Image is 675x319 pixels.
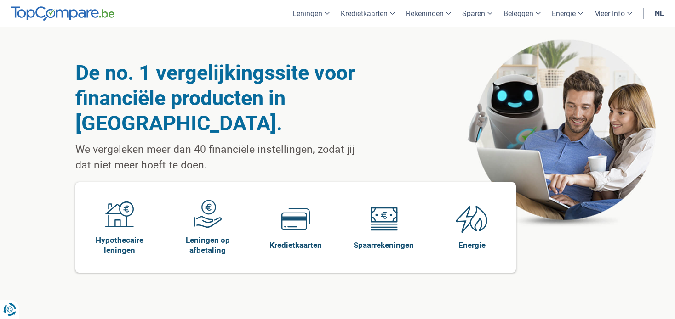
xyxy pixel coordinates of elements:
a: Leningen op afbetaling Leningen op afbetaling [164,182,252,273]
img: TopCompare [11,6,114,21]
span: Hypothecaire leningen [80,235,159,255]
span: Leningen op afbetaling [169,235,247,255]
img: Spaarrekeningen [370,205,398,233]
span: Kredietkaarten [269,240,322,250]
h1: De no. 1 vergelijkingssite voor financiële producten in [GEOGRAPHIC_DATA]. [75,60,364,136]
span: Energie [458,240,486,250]
a: Kredietkaarten Kredietkaarten [252,182,340,273]
span: Spaarrekeningen [354,240,414,250]
img: Leningen op afbetaling [194,200,222,228]
p: We vergeleken meer dan 40 financiële instellingen, zodat jij dat niet meer hoeft te doen. [75,142,364,173]
a: Energie Energie [428,182,516,273]
a: Hypothecaire leningen Hypothecaire leningen [75,182,164,273]
img: Kredietkaarten [281,205,310,233]
img: Hypothecaire leningen [105,200,134,228]
img: Energie [456,205,488,233]
a: Spaarrekeningen Spaarrekeningen [340,182,428,273]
